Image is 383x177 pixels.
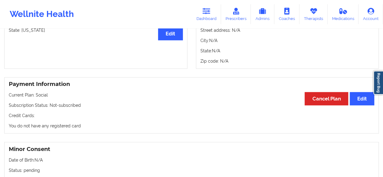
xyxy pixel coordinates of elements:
[9,81,374,88] h3: Payment Information
[9,167,374,173] p: Status: pending
[158,27,183,40] button: Edit
[192,4,221,24] a: Dashboard
[9,157,374,163] p: Date of Birth: N/A
[9,27,183,33] p: State: [US_STATE]
[328,4,359,24] a: Medications
[274,4,299,24] a: Coaches
[358,4,383,24] a: Account
[9,92,374,98] p: Current Plan: Social
[200,58,375,64] p: Zip code: N/A
[9,113,374,119] p: Credit Cards:
[200,27,375,33] p: Street address: N/A
[221,4,251,24] a: Prescribers
[373,71,383,95] a: Report Bug
[305,92,348,105] button: Cancel Plan
[9,146,374,153] h3: Minor Consent
[251,4,274,24] a: Admins
[299,4,328,24] a: Therapists
[9,102,374,108] p: Subscription Status: Not-subscribed
[200,38,375,44] p: City: N/A
[200,48,375,54] p: State: N/A
[350,92,374,105] button: Edit
[9,123,374,129] p: You do not have any registered card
